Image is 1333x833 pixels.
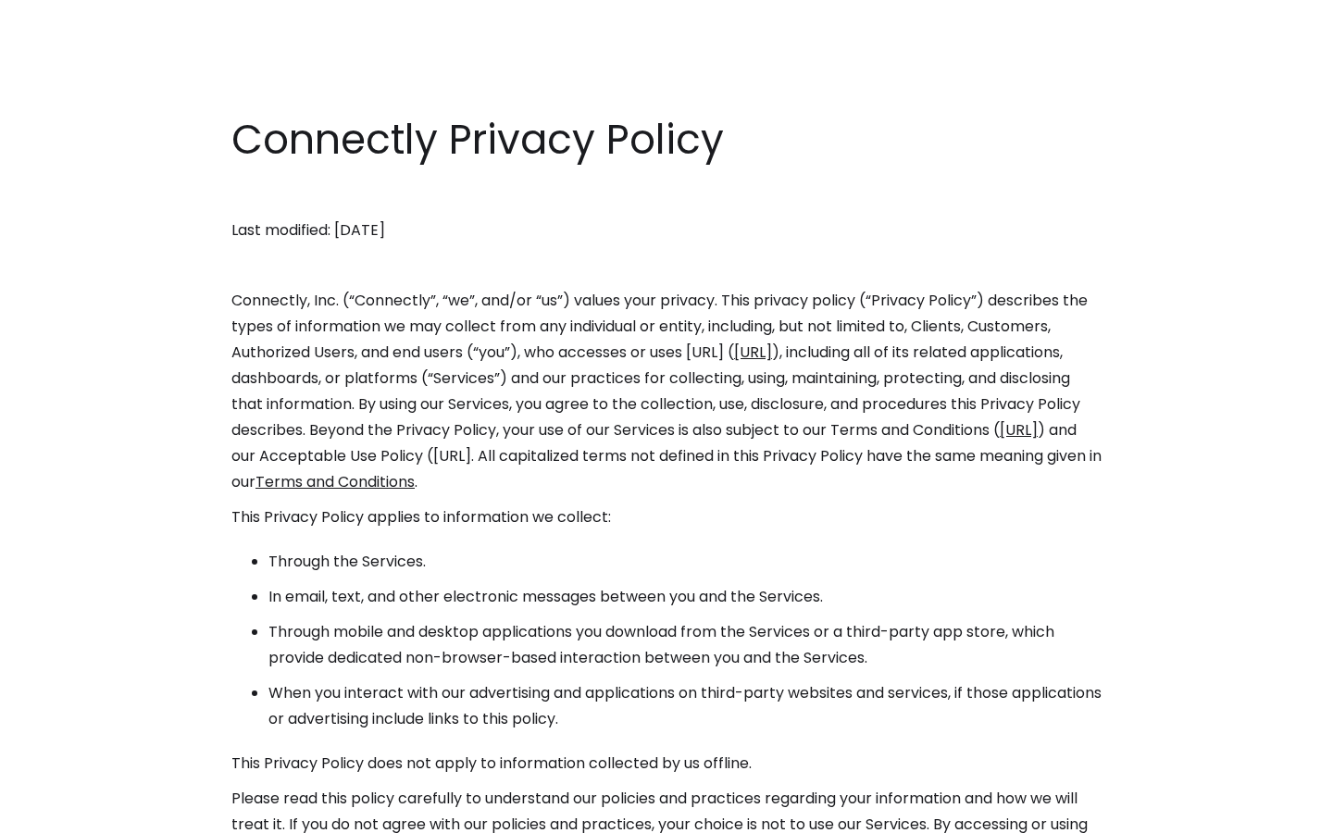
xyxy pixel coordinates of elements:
[268,619,1102,671] li: Through mobile and desktop applications you download from the Services or a third-party app store...
[255,471,415,492] a: Terms and Conditions
[734,342,772,363] a: [URL]
[37,801,111,827] ul: Language list
[268,584,1102,610] li: In email, text, and other electronic messages between you and the Services.
[1000,419,1038,441] a: [URL]
[231,253,1102,279] p: ‍
[231,111,1102,168] h1: Connectly Privacy Policy
[268,680,1102,732] li: When you interact with our advertising and applications on third-party websites and services, if ...
[231,751,1102,777] p: This Privacy Policy does not apply to information collected by us offline.
[231,504,1102,530] p: This Privacy Policy applies to information we collect:
[231,182,1102,208] p: ‍
[268,549,1102,575] li: Through the Services.
[231,218,1102,243] p: Last modified: [DATE]
[231,288,1102,495] p: Connectly, Inc. (“Connectly”, “we”, and/or “us”) values your privacy. This privacy policy (“Priva...
[19,799,111,827] aside: Language selected: English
